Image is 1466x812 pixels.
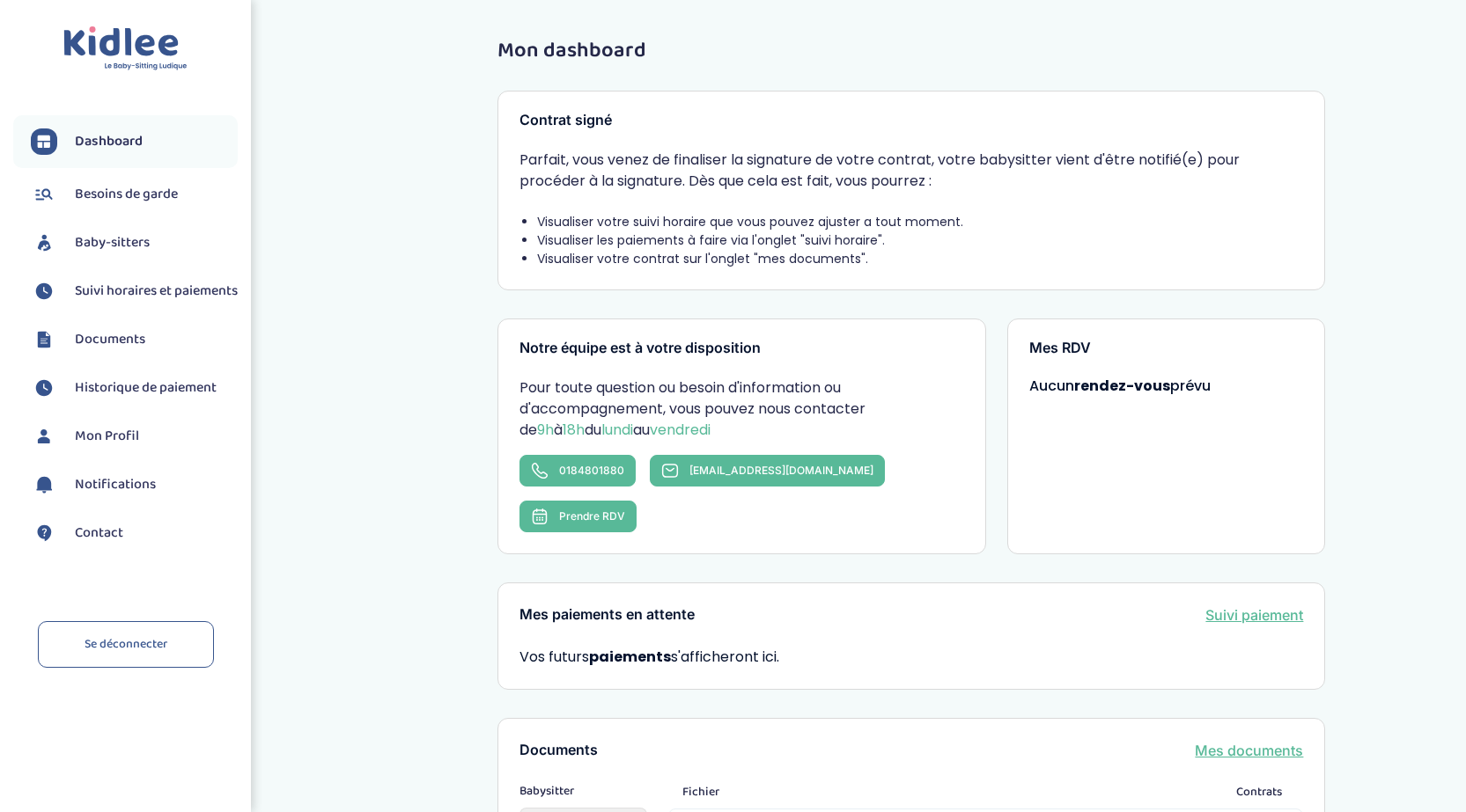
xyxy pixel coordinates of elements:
[601,420,633,440] span: lundi
[38,621,214,668] a: Se déconnecter
[75,131,143,152] span: Dashboard
[75,184,178,205] span: Besoins de garde
[689,464,873,477] span: [EMAIL_ADDRESS][DOMAIN_NAME]
[63,26,188,71] img: logo.svg
[682,783,719,801] span: Fichier
[75,474,156,495] span: Notifications
[497,40,1325,62] h1: Mon dashboard
[31,278,57,304] img: suivihoraire.svg
[31,472,57,498] img: notification.svg
[31,230,57,256] img: babysitters.svg
[31,326,238,353] a: Documents
[31,230,238,256] a: Baby-sitters
[1029,376,1211,396] span: Aucun prévu
[1074,376,1170,396] strong: rendez-vous
[519,455,636,486] a: 0184801880
[1029,340,1304,356] h3: Mes RDV
[31,472,238,498] a: Notifications
[537,250,1303,268] li: Visualiser votre contrat sur l'onglet "mes documents".
[559,509,625,523] span: Prendre RDV
[31,423,57,450] img: profil.svg
[519,743,598,758] h3: Documents
[31,520,238,546] a: Contact
[31,128,238,155] a: Dashboard
[537,231,1303,250] li: Visualiser les paiements à faire via l'onglet "suivi horaire".
[31,278,238,304] a: Suivi horaires et paiements
[519,150,1303,192] p: Parfait, vous venez de finaliser la signature de votre contrat, votre babysitter vient d'être not...
[75,329,145,350] span: Documents
[519,113,1303,128] h3: Contrat signé
[75,377,217,399] span: Historique de paiement
[31,375,57,401] img: suivihoraire.svg
[650,420,711,440] span: vendredi
[519,377,963,441] p: Pour toute question ou besoin d'information ou d'accompagnement, vous pouvez nous contacter de à ...
[75,426,139,447] span: Mon Profil
[537,213,1303,231] li: Visualiser votre suivi horaire que vous pouvez ajuster a tout moment.
[1195,740,1303,761] a: Mes documents
[589,647,671,667] strong: paiements
[519,340,963,356] h3: Notre équipe est à votre disposition
[519,501,637,532] button: Prendre RDV
[75,523,123,544] span: Contact
[1236,783,1282,801] span: Contrats
[650,455,885,486] a: [EMAIL_ADDRESS][DOMAIN_NAME]
[563,420,585,440] span: 18h
[537,420,554,440] span: 9h
[75,281,238,302] span: Suivi horaires et paiements
[519,647,779,667] span: Vos futurs s'afficheront ici.
[31,423,238,450] a: Mon Profil
[31,326,57,353] img: documents.svg
[519,782,647,801] span: Babysitter
[31,181,57,208] img: besoin.svg
[31,128,57,155] img: dashboard.svg
[31,375,238,401] a: Historique de paiement
[75,232,150,253] span: Baby-sitters
[559,464,624,477] span: 0184801880
[519,607,695,623] h3: Mes paiements en attente
[31,520,57,546] img: contact.svg
[1205,604,1303,625] a: Suivi paiement
[31,181,238,208] a: Besoins de garde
